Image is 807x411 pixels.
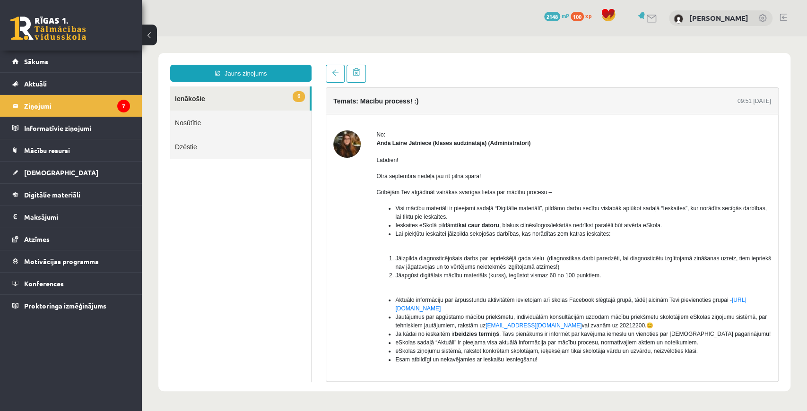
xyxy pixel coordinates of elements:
legend: Informatīvie ziņojumi [24,117,130,139]
span: Motivācijas programma [24,257,99,265]
span: Aktuālo informāciju par ārpusstundu aktivitātēm ievietojam arī skolas Facebook slēgtajā grupā, tā... [253,260,604,275]
span: Digitālie materiāli [24,190,80,199]
span: Jāizpilda diagnosticējošais darbs par iepriekšējā gada vielu (diagnostikas darbi paredzēti, lai d... [253,219,629,234]
span: 2148 [544,12,560,21]
span: 6 [151,55,163,66]
span: eSkolas sadaļā “Aktuāli” ir pieejama visa aktuālā informācija par mācību procesu, normatīvajiem a... [253,303,556,309]
a: Ziņojumi7 [12,95,130,117]
a: Mācību resursi [12,139,130,161]
span: Konferences [24,279,64,288]
b: tikai caur datoru [313,186,357,192]
a: Konferences [12,273,130,294]
i: 7 [117,100,130,112]
img: Anda Laine Jātniece (klases audzinātāja) [191,94,219,121]
span: Otrā septembra nedēļa jau rit pilnā sparā! [234,137,339,143]
span: Proktoringa izmēģinājums [24,301,106,310]
span: Sākums [24,57,48,66]
b: beidzies termiņš [313,294,357,301]
a: [PERSON_NAME] [689,13,748,23]
span: 100 [571,12,584,21]
span: [DEMOGRAPHIC_DATA] [24,168,98,177]
a: Motivācijas programma [12,250,130,272]
a: Maksājumi [12,206,130,228]
span: Ieskaites eSkolā pildām , blakus cilnēs/logos/iekārtās nedrīkst paralēli būt atvērta eSkola. [253,186,520,192]
span: xp [585,12,591,19]
a: Digitālie materiāli [12,184,130,205]
span: mP [562,12,569,19]
a: 6Ienākošie [28,50,168,74]
a: 100 xp [571,12,596,19]
a: Rīgas 1. Tālmācības vidusskola [10,17,86,40]
span: Lai piekļūtu ieskaitei jāizpilda sekojošas darbības, kas norādītas zem katras ieskaites: [253,194,469,201]
div: No: [234,94,629,103]
a: 2148 mP [544,12,569,19]
span: Visi mācību materiāli ir pieejami sadaļā “Digitālie materiāli”, pildāmo darbu secību vislabāk apl... [253,169,625,184]
a: Nosūtītie [28,74,169,98]
a: Sākums [12,51,130,72]
span: Atzīmes [24,235,50,243]
span: Ja kādai no ieskaitēm ir , Tavs pienākums ir informēt par kavējuma iemeslu un vienoties par [DEMO... [253,294,629,301]
span: Jautājumus par apgūstamo mācību priekšmetu, individuālām konsultācijām uzdodam mācību priekšmetu ... [253,277,625,292]
span: Jāapgūst digitālais mācību materiāls (kurss), iegūstot vismaz 60 no 100 punktiem. [253,236,459,242]
legend: Maksājumi [24,206,130,228]
a: Informatīvie ziņojumi [12,117,130,139]
a: Proktoringa izmēģinājums [12,295,130,317]
a: Jauns ziņojums [28,28,170,45]
legend: Ziņojumi [24,95,130,117]
span: Aktuāli [24,79,47,88]
a: Aktuāli [12,73,130,94]
span: Gribējām Tev atgādināt vairākas svarīgas lietas par mācību procesu – [234,153,410,159]
strong: Anda Laine Jātniece (klases audzinātāja) (Administratori) [234,103,389,110]
a: Atzīmes [12,228,130,250]
div: 09:51 [DATE] [596,60,629,69]
span: eSkolas ziņojumu sistēmā, rakstot konkrētam skolotājam, ieķeksējam tikai skolotāja vārdu un uzvār... [253,311,556,318]
a: Dzēstie [28,98,169,122]
a: [DEMOGRAPHIC_DATA] [12,162,130,183]
a: [EMAIL_ADDRESS][DOMAIN_NAME] [344,286,440,292]
span: Esam atbildīgi un nekavējamies ar ieskaišu iesniegšanu! [253,320,395,326]
span: Mācību resursi [24,146,70,154]
img: Daniella Bergmane [674,14,683,24]
h4: Temats: Mācību process! :) [191,61,277,68]
span: Labdien! [234,120,256,127]
span: 😊 [504,286,512,292]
